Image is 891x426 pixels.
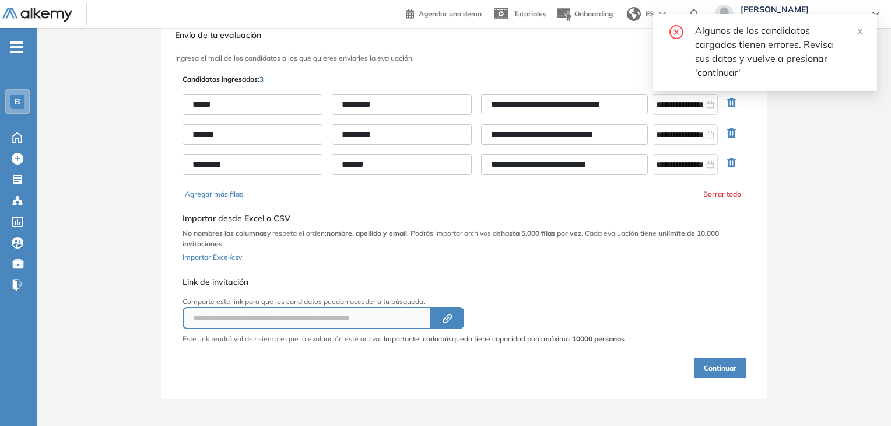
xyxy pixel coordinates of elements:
[183,229,719,248] b: límite de 10.000 invitaciones
[833,370,891,426] div: Widget de chat
[183,249,242,263] button: Importar Excel/csv
[2,8,72,22] img: Logo
[259,75,264,83] span: 3
[856,27,864,36] span: close
[183,253,242,261] span: Importar Excel/csv
[833,370,891,426] iframe: Chat Widget
[183,74,264,85] p: Candidatos ingresados:
[183,277,625,287] h5: Link de invitación
[10,46,23,48] i: -
[183,228,746,249] p: y respeta el orden: . Podrás importar archivos de . Cada evaluación tiene un .
[695,23,863,79] div: Algunos de los candidatos cargados tienen errores. Revisa sus datos y vuelve a presionar 'continuar'
[419,9,482,18] span: Agendar una demo
[572,334,625,343] strong: 10000 personas
[741,5,861,14] span: [PERSON_NAME]
[694,358,746,378] button: Continuar
[406,6,482,20] a: Agendar una demo
[646,9,654,19] span: ES
[627,7,641,21] img: world
[703,189,741,200] button: Borrar todo
[15,97,20,106] span: B
[669,23,683,39] span: close-circle
[514,9,546,18] span: Tutoriales
[175,30,753,40] h3: Envío de tu evaluación
[327,229,407,238] b: nombre, apellido y email
[384,334,625,344] span: Importante: cada búsqueda tiene capacidad para máximo
[574,9,613,18] span: Onboarding
[501,229,581,238] b: hasta 5.000 filas por vez
[183,214,746,224] h5: Importar desde Excel o CSV
[183,334,381,344] p: Este link tendrá validez siempre que la evaluación esté activa.
[175,54,753,62] h3: Ingresa el mail de los candidatos a los que quieres enviarles la evaluación.
[659,12,666,16] img: arrow
[183,296,625,307] p: Comparte este link para que los candidatos puedan acceder a tu búsqueda.
[556,2,613,27] button: Onboarding
[185,189,243,200] button: Agregar más filas
[183,229,267,238] b: No nombres las columnas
